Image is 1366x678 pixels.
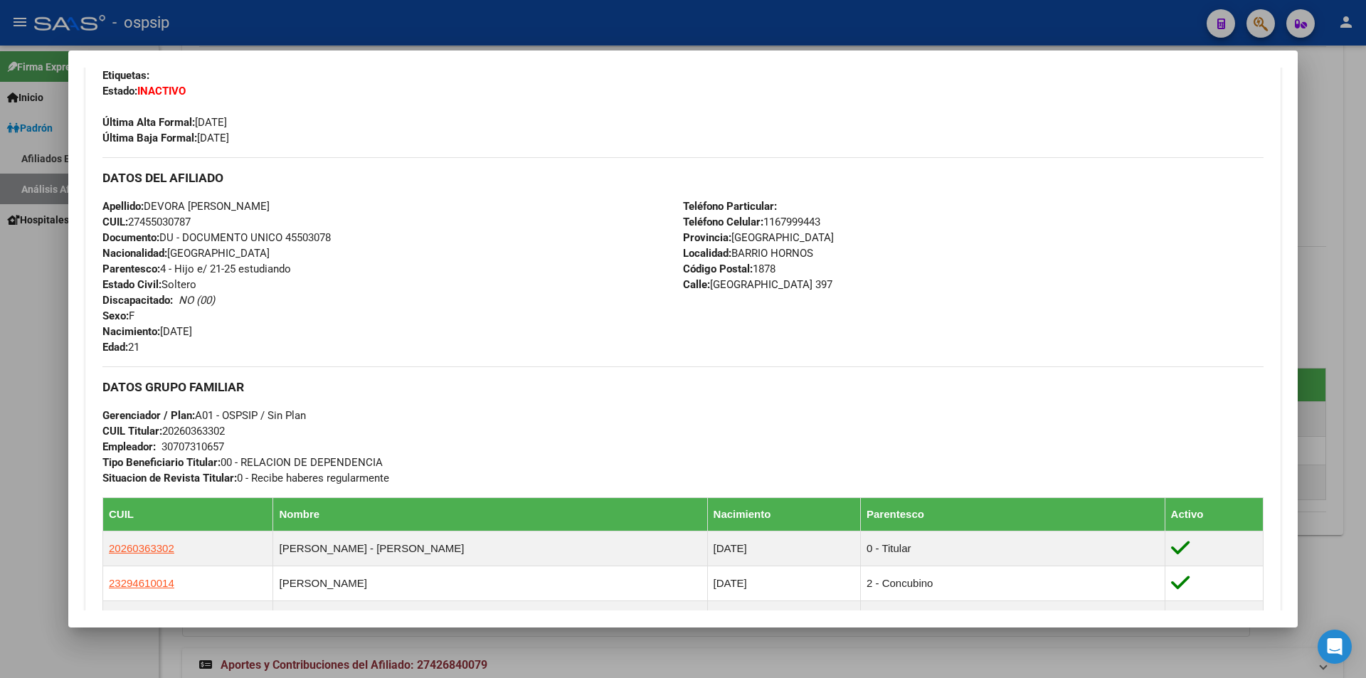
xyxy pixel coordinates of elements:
[102,472,389,484] span: 0 - Recibe haberes regularmente
[102,472,237,484] strong: Situacion de Revista Titular:
[861,600,1165,635] td: 9 - Hijo > 25 discapacitado
[109,542,174,554] span: 20260363302
[102,379,1264,395] h3: DATOS GRUPO FAMILIAR
[273,566,707,600] td: [PERSON_NAME]
[102,425,225,438] span: 20260363302
[683,263,753,275] strong: Código Postal:
[861,497,1165,531] th: Parentesco
[102,132,197,144] strong: Última Baja Formal:
[102,263,291,275] span: 4 - Hijo e/ 21-25 estudiando
[683,278,710,291] strong: Calle:
[102,69,149,82] strong: Etiquetas:
[102,263,160,275] strong: Parentesco:
[861,531,1165,566] td: 0 - Titular
[683,278,832,291] span: [GEOGRAPHIC_DATA] 397
[102,409,195,422] strong: Gerenciador / Plan:
[102,341,128,354] strong: Edad:
[102,440,156,453] strong: Empleador:
[85,3,1281,671] div: Datos de Empadronamiento
[179,294,215,307] i: NO (00)
[102,456,383,469] span: 00 - RELACION DE DEPENDENCIA
[102,278,196,291] span: Soltero
[102,200,144,213] strong: Apellido:
[102,170,1264,186] h3: DATOS DEL AFILIADO
[683,247,813,260] span: BARRIO HORNOS
[683,231,834,244] span: [GEOGRAPHIC_DATA]
[273,531,707,566] td: [PERSON_NAME] - [PERSON_NAME]
[273,497,707,531] th: Nombre
[102,231,159,244] strong: Documento:
[683,216,763,228] strong: Teléfono Celular:
[102,294,173,307] strong: Discapacitado:
[707,531,860,566] td: [DATE]
[707,497,860,531] th: Nacimiento
[683,216,820,228] span: 1167999443
[102,309,134,322] span: F
[683,263,775,275] span: 1878
[102,247,167,260] strong: Nacionalidad:
[102,278,162,291] strong: Estado Civil:
[102,116,227,129] span: [DATE]
[683,200,777,213] strong: Teléfono Particular:
[102,200,270,213] span: DEVORA [PERSON_NAME]
[102,247,270,260] span: [GEOGRAPHIC_DATA]
[162,439,224,455] div: 30707310657
[683,247,731,260] strong: Localidad:
[707,566,860,600] td: [DATE]
[273,600,707,635] td: [PERSON_NAME]
[109,577,174,589] span: 23294610014
[707,600,860,635] td: [DATE]
[137,85,186,97] strong: INACTIVO
[102,341,139,354] span: 21
[102,325,160,338] strong: Nacimiento:
[102,132,229,144] span: [DATE]
[102,425,162,438] strong: CUIL Titular:
[861,566,1165,600] td: 2 - Concubino
[102,309,129,322] strong: Sexo:
[102,85,137,97] strong: Estado:
[683,231,731,244] strong: Provincia:
[1165,497,1263,531] th: Activo
[102,456,221,469] strong: Tipo Beneficiario Titular:
[102,325,192,338] span: [DATE]
[102,231,331,244] span: DU - DOCUMENTO UNICO 45503078
[102,216,128,228] strong: CUIL:
[102,116,195,129] strong: Última Alta Formal:
[102,216,191,228] span: 27455030787
[103,497,273,531] th: CUIL
[102,409,306,422] span: A01 - OSPSIP / Sin Plan
[1318,630,1352,664] div: Open Intercom Messenger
